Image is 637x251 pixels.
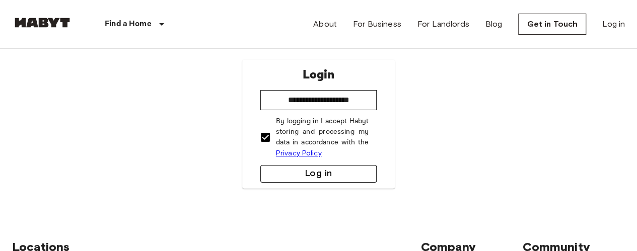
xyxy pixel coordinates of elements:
a: Log in [602,18,625,30]
p: By logging in I accept Habyt storing and processing my data in accordance with the [276,116,369,159]
button: Log in [260,165,377,183]
a: For Business [353,18,401,30]
img: Habyt [12,18,73,28]
a: About [313,18,337,30]
a: Blog [485,18,503,30]
p: Login [302,66,334,84]
p: Find a Home [105,18,152,30]
a: Get in Touch [518,14,586,35]
a: For Landlords [417,18,469,30]
a: Privacy Policy [276,149,322,157]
